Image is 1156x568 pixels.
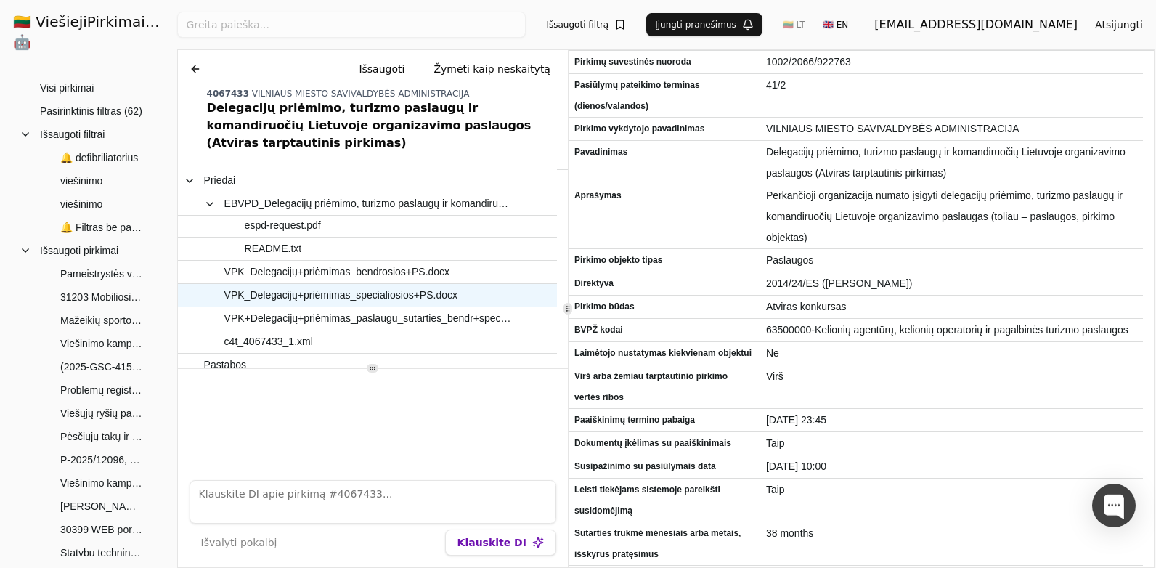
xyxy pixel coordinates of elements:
[60,402,143,424] span: Viešųjų ryšių paslaugos
[537,13,635,36] button: Išsaugoti filtrą
[60,147,138,169] span: 🔔 defibriliatorius
[60,426,143,447] span: Pėsčiųjų takų ir automobilių stovėjimo aikštelių sutvarkymo darbai.
[60,495,143,517] span: [PERSON_NAME] valdymo informacinė sistema / Asset management information system
[60,472,143,494] span: Viešinimo kampanija "Persėsk į elektromobilį"
[646,13,762,36] button: Įjungti pranešimus
[766,296,1137,317] span: Atviras konkursas
[347,56,416,82] button: Išsaugoti
[207,89,249,99] span: 4067433
[445,530,556,556] button: Klauskite DI
[207,100,562,152] div: Delegacijų priėmimo, turizmo paslaugų ir komandiruočių Lietuvoje organizavimo paslaugos (Atviras ...
[40,100,142,122] span: Pasirinktinis filtras (62)
[40,240,118,261] span: Išsaugoti pirkimai
[224,193,514,214] span: EBVPD_Delegacijų priėmimo, turizmo paslaugų ir komandiruočių Lietuvoje organizavimo paslaugos.zip
[60,170,102,192] span: viešinimo
[574,75,754,117] span: Pasiūlymų pateikimo terminas (dienos/valandos)
[574,523,754,565] span: Sutarties trukmė mėnesiais arba metais, išskyrus pratęsimus
[766,250,1137,271] span: Paslaugos
[60,356,143,378] span: (2025-GSC-415) Personalo valdymo sistemos nuomos ir kitos paslaugos
[60,263,143,285] span: Pameistrystės viešinimo Lietuvoje komunikacijos strategijos įgyvendinimas
[60,542,143,564] span: Statybų techninės priežiūros paslaugos
[766,456,1137,477] span: [DATE] 10:00
[766,273,1137,294] span: 2014/24/ES ([PERSON_NAME])
[422,56,562,82] button: Žymėti kaip neskaitytą
[766,410,1137,431] span: [DATE] 23:45
[224,331,313,352] span: c4t_4067433_1.xml
[204,170,236,191] span: Priedai
[874,16,1078,33] div: [EMAIL_ADDRESS][DOMAIN_NAME]
[766,343,1137,364] span: Ne
[60,309,143,331] span: Mažeikių sporto ir pramogų centro Sedos g. 55, Mažeikiuose statybos valdymo, įskaitant statybos t...
[60,379,143,401] span: Problemų registravimo ir administravimo informacinės sistemos sukūrimo, įdiegimo, palaikymo ir ap...
[574,142,754,163] span: Pavadinimas
[60,449,143,471] span: P-2025/12096, Mokslo paskirties modulinio pastato (gaminio) lopšelio-darželio Nidos g. 2A, Dercek...
[574,456,754,477] span: Susipažinimo su pasiūlymais data
[1083,12,1155,38] button: Atsijungti
[60,286,143,308] span: 31203 Mobiliosios programėlės, interneto svetainės ir interneto parduotuvės sukūrimas su vystymo ...
[574,250,754,271] span: Pirkimo objekto tipas
[224,285,457,306] span: VPK_Delegacijų+priėmimas_specialiosios+PS.docx
[60,193,102,215] span: viešinimo
[574,296,754,317] span: Pirkimo būdas
[766,52,1137,73] span: 1002/2066/922763
[766,142,1137,184] span: Delegacijų priėmimo, turizmo paslaugų ir komandiruočių Lietuvoje organizavimo paslaugos (Atviras ...
[177,12,526,38] input: Greita paieška...
[766,118,1137,139] span: VILNIAUS MIESTO SAVIVALDYBĖS ADMINISTRACIJA
[814,13,857,36] button: 🇬🇧 EN
[60,333,143,354] span: Viešinimo kampanija "Persėsk į elektromobilį"
[40,123,105,145] span: Išsaugoti filtrai
[60,519,143,540] span: 30399 WEB portalų programavimo ir konsultavimo paslaugos
[766,366,1137,387] span: Virš
[574,343,754,364] span: Laimėtojo nustatymas kiekvienam objektui
[224,261,450,283] span: VPK_Delegacijų+priėmimas_bendrosios+PS.docx
[204,354,246,376] span: Pastabos
[766,185,1137,248] span: Perkančioji organizacija numato įsigyti delegacijų priėmimo, turizmo paslaugų ir komandiruočių Li...
[40,77,94,99] span: Visi pirkimai
[766,75,1137,96] span: 41/2
[574,320,754,341] span: BVPŽ kodai
[245,238,302,259] span: README.txt
[574,479,754,522] span: Leisti tiekėjams sistemoje pareikšti susidomėjimą
[766,320,1137,341] span: 63500000-Kelionių agentūrų, kelionių operatorių ir pagalbinės turizmo paslaugos
[574,366,754,408] span: Virš arba žemiau tarptautinio pirkimo vertės ribos
[574,118,754,139] span: Pirkimo vykdytojo pavadinimas
[245,215,321,236] span: espd-request.pdf
[766,433,1137,454] span: Taip
[574,273,754,294] span: Direktyva
[574,410,754,431] span: Paaiškinimų termino pabaiga
[574,185,754,206] span: Aprašymas
[574,52,754,73] span: Pirkimų suvestinės nuoroda
[252,89,470,99] span: VILNIAUS MIESTO SAVIVALDYBĖS ADMINISTRACIJA
[207,88,562,100] div: -
[574,433,754,454] span: Dokumentų įkėlimas su paaiškinimais
[60,216,143,238] span: 🔔 Filtras be pavadinimo
[224,308,514,329] span: VPK+Delegacijų+priėmimas_paslaugu_sutarties_bendr+spec_salygos.docx
[766,479,1137,500] span: Taip
[766,523,1137,544] span: 38 months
